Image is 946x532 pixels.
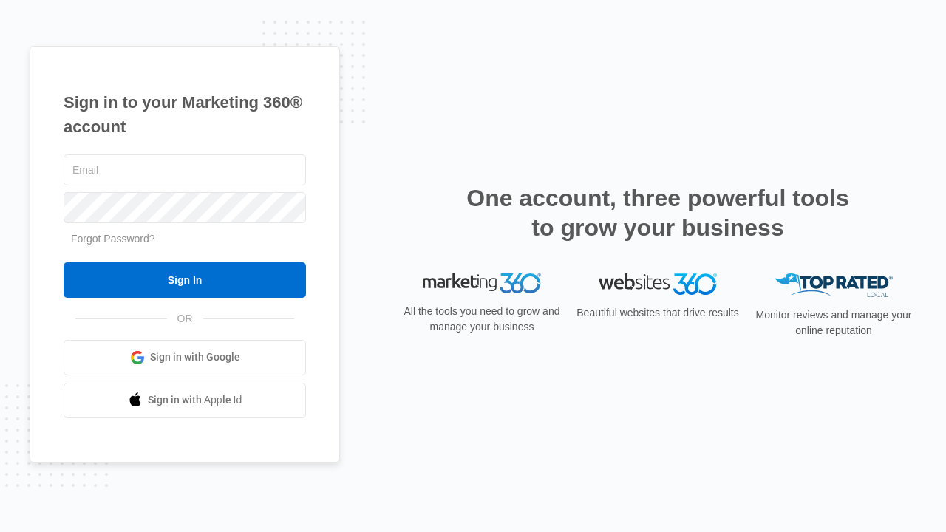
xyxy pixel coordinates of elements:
[599,273,717,295] img: Websites 360
[64,340,306,375] a: Sign in with Google
[423,273,541,294] img: Marketing 360
[462,183,854,242] h2: One account, three powerful tools to grow your business
[71,233,155,245] a: Forgot Password?
[751,307,916,338] p: Monitor reviews and manage your online reputation
[575,305,741,321] p: Beautiful websites that drive results
[775,273,893,298] img: Top Rated Local
[150,349,240,365] span: Sign in with Google
[64,90,306,139] h1: Sign in to your Marketing 360® account
[64,383,306,418] a: Sign in with Apple Id
[399,304,565,335] p: All the tools you need to grow and manage your business
[148,392,242,408] span: Sign in with Apple Id
[167,311,203,327] span: OR
[64,262,306,298] input: Sign In
[64,154,306,185] input: Email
